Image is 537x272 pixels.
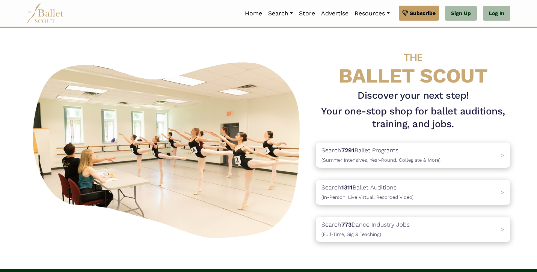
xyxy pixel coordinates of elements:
a: Search [265,6,296,21]
a: Advertise [318,6,351,21]
b: 773 [341,221,351,228]
img: A group of ballerinas talking to each other in a ballet studio [27,54,310,243]
a: Resources [351,6,392,21]
p: Search Ballet Programs [321,146,440,165]
a: Search1311Ballet Auditions(In-Person, Live Virtual, Recorded Video) > [316,180,510,205]
span: > [501,189,504,196]
a: Log In [483,6,510,21]
img: gem.svg [402,9,408,17]
a: Sign Up [445,6,477,21]
span: (Full-Time, Gig & Teaching) [321,231,381,237]
span: (Summer Intensives, Year-Round, Collegiate & More) [321,157,440,163]
p: Search Ballet Auditions [321,183,413,202]
a: Search773Dance Industry Jobs(Full-Time, Gig & Teaching) > [316,217,510,242]
b: 1311 [341,184,353,191]
a: Search7291Ballet Programs(Summer Intensives, Year-Round, Collegiate & More)> [316,143,510,168]
b: 7291 [341,147,354,154]
h1: Your one-stop shop for ballet auditions, training, and jobs. [316,105,510,131]
p: Search Dance Industry Jobs [321,220,410,239]
span: THE [404,51,422,63]
h4: BALLET SCOUT [316,43,510,86]
span: (In-Person, Live Virtual, Recorded Video) [321,194,413,200]
a: Subscribe [399,6,439,21]
span: > [501,226,504,233]
span: > [501,152,504,159]
a: Store [296,6,318,21]
span: Subscribe [410,9,436,17]
a: Home [242,6,265,21]
h3: Discover your next step! [316,89,510,102]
